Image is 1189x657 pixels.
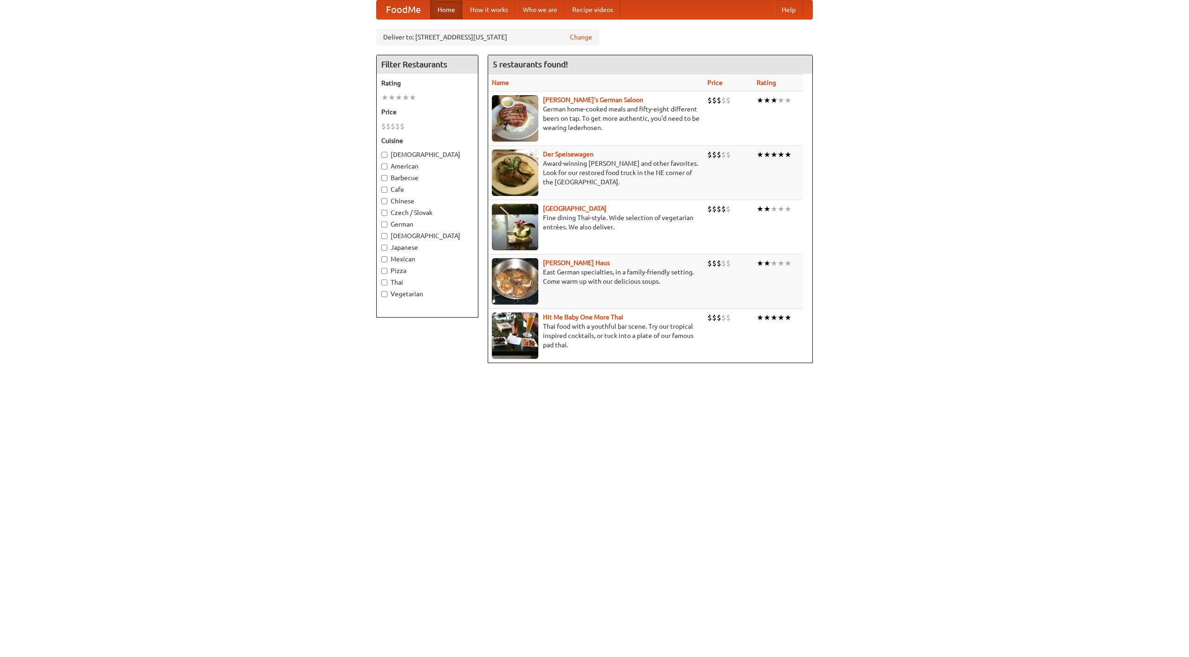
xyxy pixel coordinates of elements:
li: ★ [784,258,791,268]
a: Der Speisewagen [543,150,594,158]
a: Help [774,0,803,19]
li: ★ [395,92,402,103]
li: $ [386,121,391,131]
li: $ [395,121,400,131]
label: Chinese [381,196,473,206]
li: ★ [764,258,771,268]
a: [GEOGRAPHIC_DATA] [543,205,607,212]
li: $ [726,150,731,160]
li: ★ [757,95,764,105]
label: Thai [381,278,473,287]
input: [DEMOGRAPHIC_DATA] [381,233,387,239]
a: Recipe videos [565,0,621,19]
li: $ [721,95,726,105]
label: Mexican [381,254,473,264]
p: Award-winning [PERSON_NAME] and other favorites. Look for our restored food truck in the NE corne... [492,159,700,187]
li: $ [391,121,395,131]
li: ★ [402,92,409,103]
label: Japanese [381,243,473,252]
li: $ [721,204,726,214]
li: $ [381,121,386,131]
li: ★ [784,204,791,214]
p: East German specialties, in a family-friendly setting. Come warm up with our delicious soups. [492,267,700,286]
h5: Cuisine [381,136,473,145]
li: ★ [784,95,791,105]
li: ★ [771,258,777,268]
li: $ [721,258,726,268]
img: kohlhaus.jpg [492,258,538,305]
li: $ [707,312,712,323]
p: German home-cooked meals and fifty-eight different beers on tap. To get more authentic, you'd nee... [492,104,700,132]
label: Vegetarian [381,289,473,299]
label: American [381,162,473,171]
li: $ [726,312,731,323]
input: Pizza [381,268,387,274]
li: $ [717,258,721,268]
li: ★ [764,95,771,105]
li: ★ [777,312,784,323]
li: $ [721,312,726,323]
li: ★ [777,204,784,214]
a: FoodMe [377,0,430,19]
li: $ [717,95,721,105]
li: $ [717,312,721,323]
input: Barbecue [381,175,387,181]
li: ★ [764,312,771,323]
p: Thai food with a youthful bar scene. Try our tropical inspired cocktails, or tuck into a plate of... [492,322,700,350]
li: ★ [771,95,777,105]
li: ★ [388,92,395,103]
li: $ [712,204,717,214]
ng-pluralize: 5 restaurants found! [493,60,568,69]
li: $ [707,150,712,160]
li: $ [712,150,717,160]
a: Who we are [516,0,565,19]
li: ★ [381,92,388,103]
li: ★ [757,312,764,323]
input: Chinese [381,198,387,204]
li: $ [707,204,712,214]
h5: Rating [381,78,473,88]
a: How it works [463,0,516,19]
img: satay.jpg [492,204,538,250]
h5: Price [381,107,473,117]
li: ★ [409,92,416,103]
li: $ [726,204,731,214]
a: Hit Me Baby One More Thai [543,313,623,321]
li: $ [707,258,712,268]
input: German [381,221,387,228]
input: [DEMOGRAPHIC_DATA] [381,152,387,158]
a: Rating [757,79,776,86]
li: $ [717,150,721,160]
a: Change [570,33,592,42]
li: $ [712,312,717,323]
label: German [381,220,473,229]
li: ★ [764,150,771,160]
h4: Filter Restaurants [377,55,478,74]
input: Japanese [381,245,387,251]
li: ★ [757,258,764,268]
input: Czech / Slovak [381,210,387,216]
a: Home [430,0,463,19]
li: ★ [771,312,777,323]
li: ★ [777,150,784,160]
li: $ [712,258,717,268]
label: [DEMOGRAPHIC_DATA] [381,231,473,241]
label: Czech / Slovak [381,208,473,217]
input: Mexican [381,256,387,262]
a: [PERSON_NAME]'s German Saloon [543,96,643,104]
img: babythai.jpg [492,312,538,359]
li: ★ [777,258,784,268]
a: Price [707,79,723,86]
label: Cafe [381,185,473,194]
a: [PERSON_NAME] Haus [543,259,610,267]
li: ★ [771,150,777,160]
p: Fine dining Thai-style. Wide selection of vegetarian entrées. We also deliver. [492,213,700,232]
li: $ [726,95,731,105]
input: Cafe [381,187,387,193]
li: $ [400,121,405,131]
img: esthers.jpg [492,95,538,142]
